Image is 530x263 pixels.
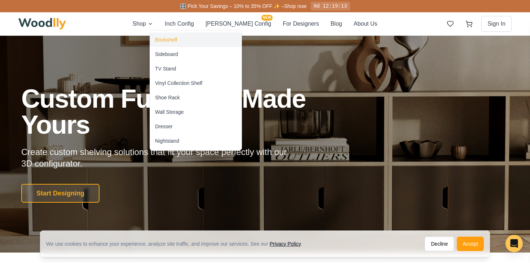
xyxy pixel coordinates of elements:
[155,51,178,58] div: Sideboard
[155,65,176,72] div: TV Stand
[155,94,180,101] div: Shoe Rack
[155,123,173,130] div: Dresser
[155,108,184,116] div: Wall Storage
[155,36,177,43] div: Bookshelf
[155,137,179,145] div: Nightstand
[155,79,202,87] div: Vinyl Collection Shelf
[150,30,242,151] div: Shop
